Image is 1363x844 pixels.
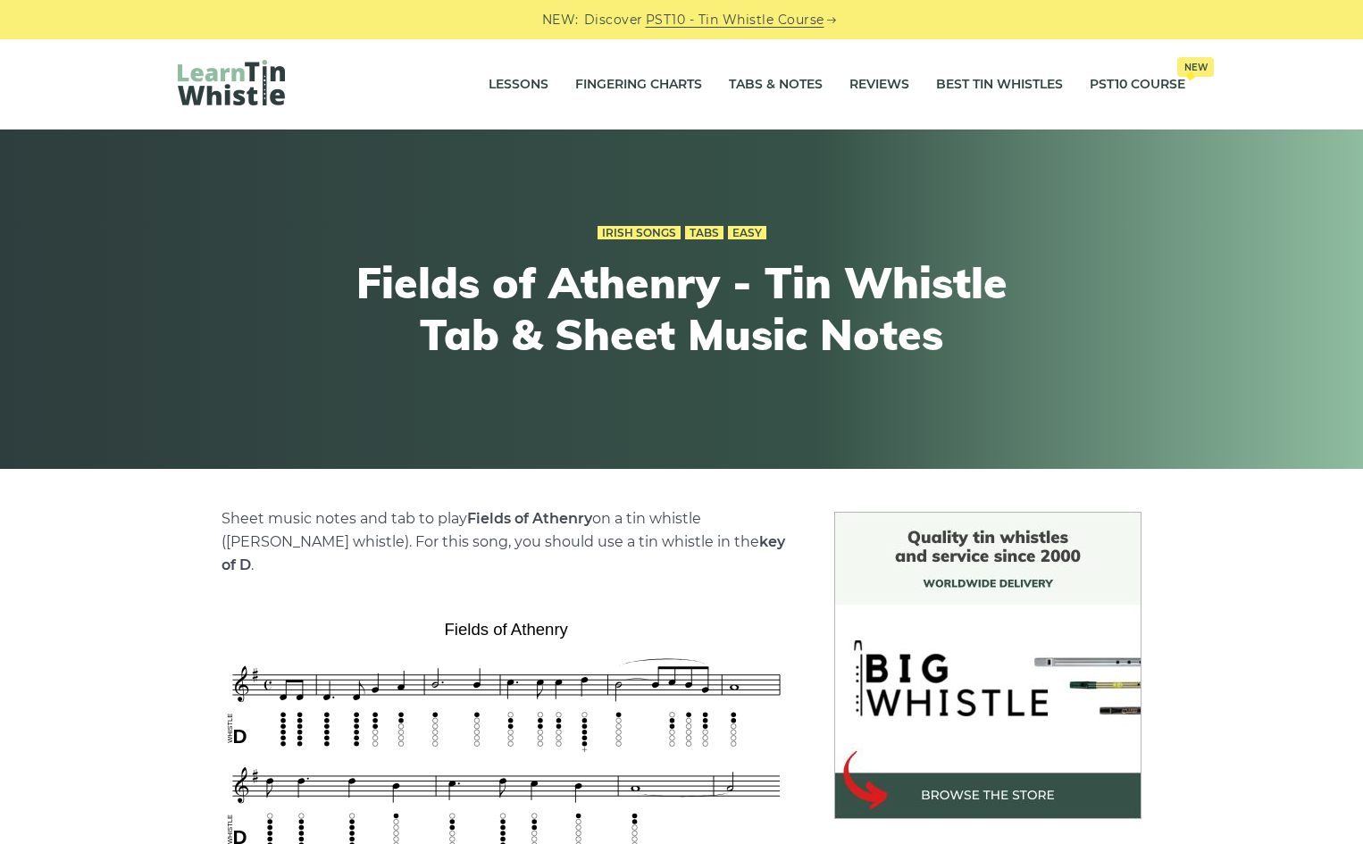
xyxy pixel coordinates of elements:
strong: Fields of Athenry [467,510,592,527]
a: Irish Songs [598,226,681,240]
a: Best Tin Whistles [936,63,1063,107]
a: Tabs & Notes [729,63,823,107]
img: BigWhistle Tin Whistle Store [834,512,1141,819]
a: Easy [728,226,766,240]
p: Sheet music notes and tab to play on a tin whistle ([PERSON_NAME] whistle). For this song, you sh... [222,507,791,577]
a: Lessons [489,63,548,107]
a: Fingering Charts [575,63,702,107]
a: Tabs [685,226,723,240]
a: PST10 CourseNew [1090,63,1185,107]
img: LearnTinWhistle.com [178,60,285,105]
h1: Fields of Athenry - Tin Whistle Tab & Sheet Music Notes [353,257,1010,360]
a: Reviews [849,63,909,107]
span: New [1177,57,1214,77]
